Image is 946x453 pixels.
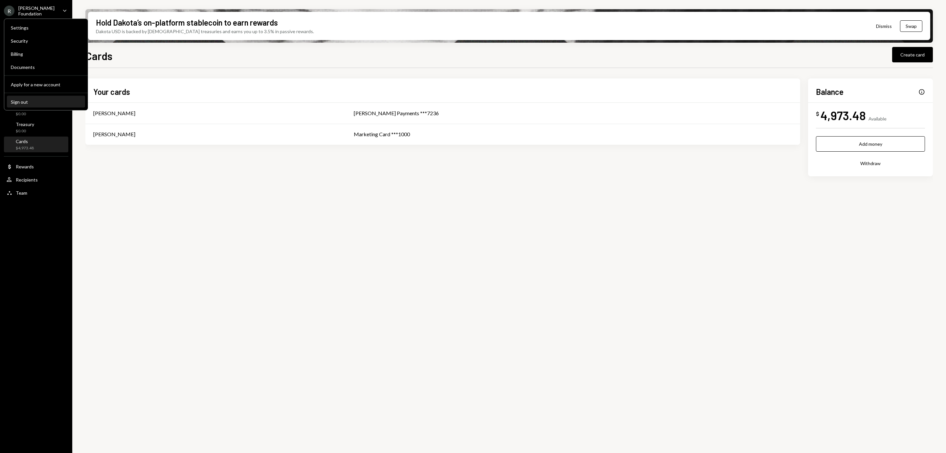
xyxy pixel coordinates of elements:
[96,17,278,28] div: Hold Dakota’s on-platform stablecoin to earn rewards
[4,187,68,199] a: Team
[4,6,14,16] div: R
[354,130,792,138] div: Marketing Card ***1000
[11,64,81,70] div: Documents
[11,25,81,31] div: Settings
[868,116,887,121] div: Available
[816,136,925,152] button: Add money
[16,121,34,127] div: Treasury
[16,190,27,196] div: Team
[7,48,85,60] a: Billing
[16,139,34,144] div: Cards
[4,137,68,152] a: Cards$4,973.48
[93,86,130,97] h2: Your cards
[816,156,925,171] button: Withdraw
[7,79,85,91] button: Apply for a new account
[892,47,933,62] button: Create card
[7,96,85,108] button: Sign out
[900,20,922,32] button: Swap
[16,177,38,183] div: Recipients
[816,111,819,117] div: $
[11,81,81,87] div: Apply for a new account
[85,49,112,62] h1: Cards
[821,108,866,123] div: 4,973.48
[93,109,135,117] div: [PERSON_NAME]
[18,5,57,16] div: [PERSON_NAME] Foundation
[16,128,34,134] div: $0.00
[16,164,34,169] div: Rewards
[868,18,900,34] button: Dismiss
[93,130,135,138] div: [PERSON_NAME]
[354,109,792,117] div: [PERSON_NAME] Payments ***7236
[96,28,314,35] div: Dakota USD is backed by [DEMOGRAPHIC_DATA] treasuries and earns you up to 3.5% in passive rewards.
[16,111,32,117] div: $0.00
[16,145,34,151] div: $4,973.48
[7,61,85,73] a: Documents
[11,99,81,104] div: Sign out
[816,86,844,97] h2: Balance
[4,174,68,185] a: Recipients
[11,51,81,57] div: Billing
[11,38,81,44] div: Security
[4,161,68,172] a: Rewards
[7,35,85,47] a: Security
[4,119,68,135] a: Treasury$0.00
[7,22,85,33] a: Settings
